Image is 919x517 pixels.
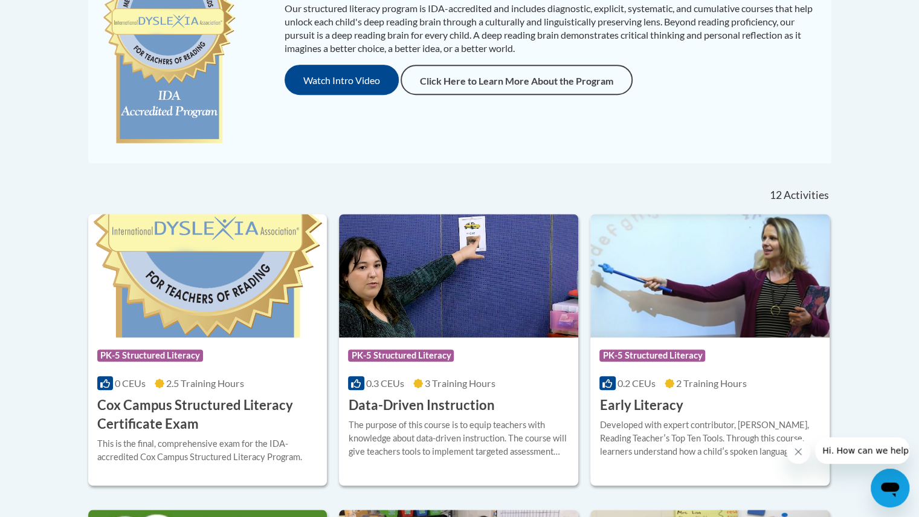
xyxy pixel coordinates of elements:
a: Course LogoPK-5 Structured Literacy0.2 CEUs2 Training Hours Early LiteracyDeveloped with expert c... [590,214,830,485]
div: The purpose of this course is to equip teachers with knowledge about data-driven instruction. The... [348,418,569,458]
span: 0.2 CEUs [618,377,656,389]
iframe: Close message [786,440,810,464]
span: Activities [784,189,829,202]
span: 2 Training Hours [676,377,747,389]
button: Watch Intro Video [285,65,399,95]
span: PK-5 Structured Literacy [599,350,705,362]
span: 2.5 Training Hours [166,377,244,389]
img: Course Logo [590,214,830,337]
iframe: Button to launch messaging window [871,469,909,507]
div: Developed with expert contributor, [PERSON_NAME], Reading Teacherʹs Top Ten Tools. Through this c... [599,418,821,458]
span: 0.3 CEUs [366,377,404,389]
h3: Data-Driven Instruction [348,396,494,415]
a: Click Here to Learn More About the Program [401,65,633,95]
span: 3 Training Hours [425,377,495,389]
h3: Cox Campus Structured Literacy Certificate Exam [97,396,318,434]
span: PK-5 Structured Literacy [348,350,454,362]
img: Course Logo [88,214,327,337]
span: 12 [769,189,781,202]
h3: Early Literacy [599,396,683,415]
p: Our structured literacy program is IDA-accredited and includes diagnostic, explicit, systematic, ... [285,2,819,55]
img: Course Logo [339,214,578,337]
a: Course LogoPK-5 Structured Literacy0 CEUs2.5 Training Hours Cox Campus Structured Literacy Certif... [88,214,327,485]
span: 0 CEUs [115,377,146,389]
a: Course LogoPK-5 Structured Literacy0.3 CEUs3 Training Hours Data-Driven InstructionThe purpose of... [339,214,578,485]
span: PK-5 Structured Literacy [97,350,203,362]
span: Hi. How can we help? [7,8,98,18]
iframe: Message from company [815,437,909,464]
div: This is the final, comprehensive exam for the IDA-accredited Cox Campus Structured Literacy Program. [97,437,318,464]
